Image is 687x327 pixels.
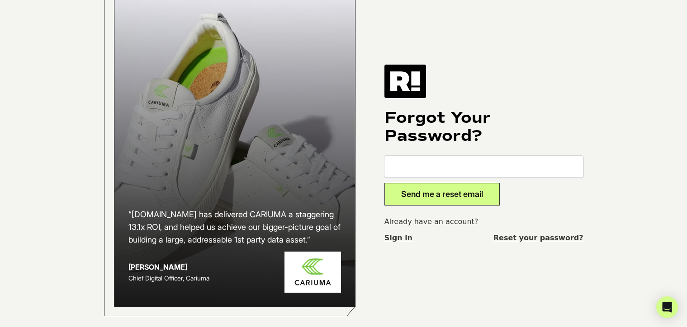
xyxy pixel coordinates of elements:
img: Retention.com [384,65,426,98]
a: Sign in [384,233,412,243]
a: Reset your password? [493,233,583,243]
button: Send me a reset email [384,183,500,206]
img: Cariuma [284,252,341,293]
strong: [PERSON_NAME] [128,262,187,271]
div: Open Intercom Messenger [656,296,678,318]
h1: Forgot Your Password? [384,109,583,145]
h2: “[DOMAIN_NAME] has delivered CARIUMA a staggering 13.1x ROI, and helped us achieve our bigger-pic... [128,208,341,246]
span: Chief Digital Officer, Cariuma [128,274,209,282]
p: Already have an account? [384,216,583,227]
